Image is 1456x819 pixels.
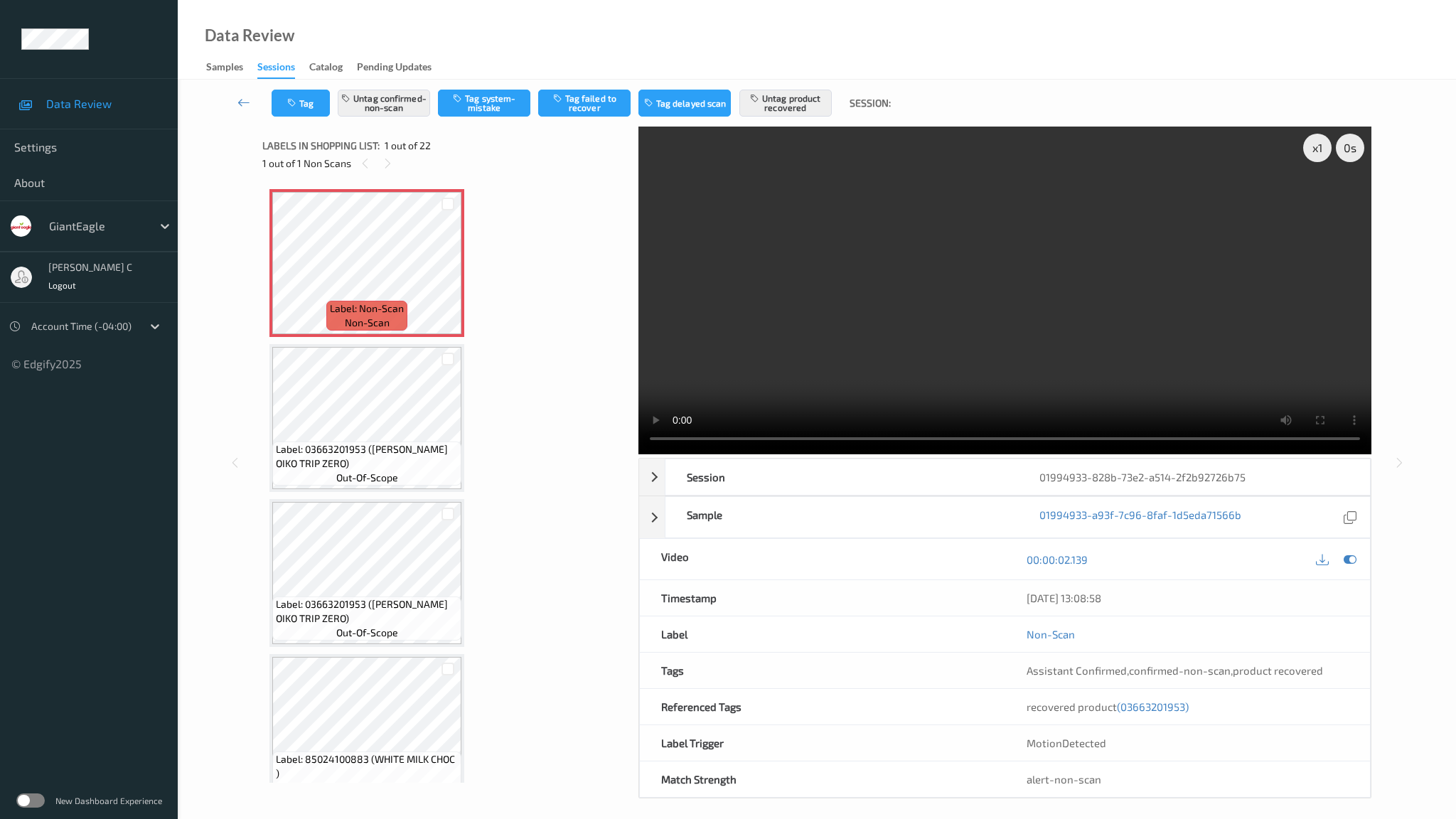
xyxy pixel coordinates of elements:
div: Session01994933-828b-73e2-a514-2f2b92726b75 [639,459,1371,496]
div: x 1 [1303,134,1332,162]
span: Label: 03663201953 ([PERSON_NAME] OIKO TRIP ZERO) [276,442,458,471]
button: Tag system-mistake [438,90,530,117]
div: Tags [640,653,1005,688]
a: Non-Scan [1027,627,1075,641]
span: out-of-scope [336,781,398,795]
div: Match Strength [640,761,1005,797]
span: out-of-scope [336,471,398,485]
div: 01994933-828b-73e2-a514-2f2b92726b75 [1018,459,1370,495]
span: 1 out of 22 [385,139,431,153]
span: recovered product [1027,700,1189,713]
div: Timestamp [640,580,1005,616]
div: Label [640,616,1005,652]
a: Catalog [309,58,357,77]
button: Tag [272,90,330,117]
span: Label: 03663201953 ([PERSON_NAME] OIKO TRIP ZERO) [276,597,458,626]
div: alert-non-scan [1027,772,1349,786]
span: (03663201953) [1117,700,1189,713]
button: Untag confirmed-non-scan [338,90,430,117]
span: Label: Non-Scan [330,301,404,316]
div: Session [665,459,1017,495]
div: Catalog [309,60,343,77]
div: Samples [206,60,243,77]
div: 1 out of 1 Non Scans [262,154,628,172]
div: Pending Updates [357,60,432,77]
button: Tag failed to recover [538,90,631,117]
a: Samples [206,58,257,77]
button: Tag delayed scan [638,90,731,117]
div: Label Trigger [640,725,1005,761]
a: 00:00:02.139 [1027,552,1088,567]
span: out-of-scope [336,626,398,640]
div: 0 s [1336,134,1364,162]
button: Untag product recovered [739,90,832,117]
a: 01994933-a93f-7c96-8faf-1d5eda71566b [1039,508,1241,527]
span: non-scan [345,316,390,330]
div: MotionDetected [1005,725,1370,761]
span: confirmed-non-scan [1129,664,1231,677]
div: Sessions [257,60,295,79]
a: Sessions [257,58,309,79]
span: , , [1027,664,1323,677]
div: Video [640,539,1005,579]
span: Labels in shopping list: [262,139,380,153]
a: Pending Updates [357,58,446,77]
div: Sample01994933-a93f-7c96-8faf-1d5eda71566b [639,496,1371,538]
div: [DATE] 13:08:58 [1027,591,1349,605]
div: Sample [665,497,1017,537]
span: Label: 85024100883 (WHITE MILK CHOC ) [276,752,458,781]
div: Referenced Tags [640,689,1005,724]
div: Data Review [205,28,294,43]
span: product recovered [1233,664,1323,677]
span: Assistant Confirmed [1027,664,1127,677]
span: Session: [850,96,891,110]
